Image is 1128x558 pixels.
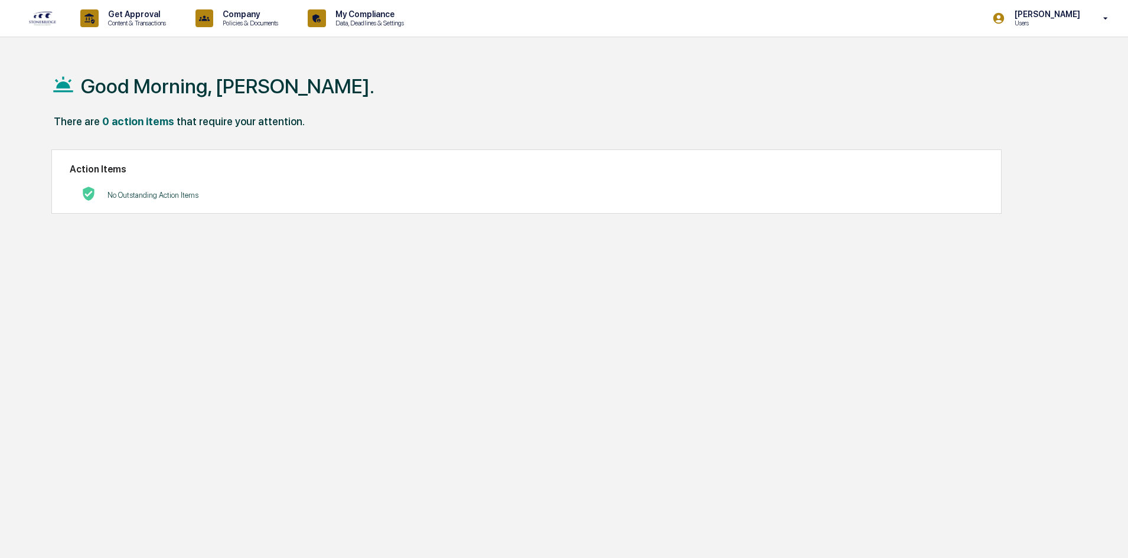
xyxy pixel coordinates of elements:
p: Get Approval [99,9,172,19]
p: Content & Transactions [99,19,172,27]
h1: Good Morning, [PERSON_NAME]. [81,74,374,98]
p: Company [213,9,284,19]
img: logo [28,11,57,26]
p: Policies & Documents [213,19,284,27]
p: Users [1005,19,1086,27]
div: There are [54,115,100,128]
h2: Action Items [70,164,983,175]
p: [PERSON_NAME] [1005,9,1086,19]
img: No Actions logo [81,187,96,201]
p: No Outstanding Action Items [107,191,198,200]
div: 0 action items [102,115,174,128]
p: Data, Deadlines & Settings [326,19,410,27]
p: My Compliance [326,9,410,19]
div: that require your attention. [177,115,305,128]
